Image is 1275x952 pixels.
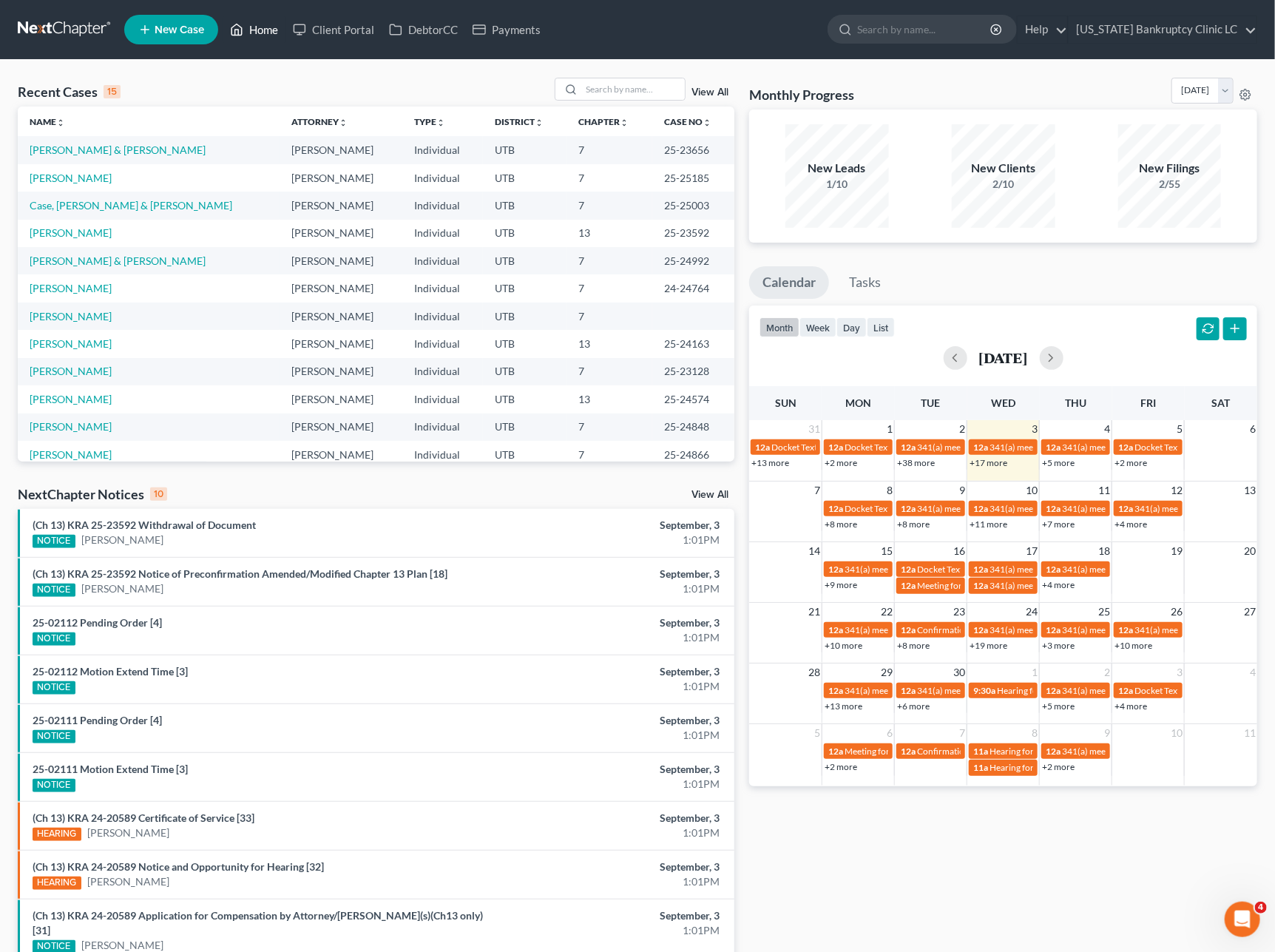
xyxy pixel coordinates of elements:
[501,679,720,694] div: 1:01PM
[150,487,167,501] div: 10
[1118,177,1222,192] div: 2/55
[402,220,483,247] td: Individual
[652,136,734,163] td: 25-23656
[845,624,987,635] span: 341(a) meeting for [PERSON_NAME]
[990,762,1183,773] span: Hearing for [PERSON_NAME] & [PERSON_NAME]
[1118,442,1133,453] span: 12a
[1118,624,1133,635] span: 12a
[1046,685,1061,696] span: 12a
[901,564,916,575] span: 12a
[917,580,1033,591] span: Meeting for [PERSON_NAME]
[825,579,857,590] a: +9 more
[1062,564,1205,575] span: 341(a) meeting for [PERSON_NAME]
[30,254,206,267] a: [PERSON_NAME] & [PERSON_NAME]
[495,116,544,127] a: Districtunfold_more
[620,118,629,127] i: unfold_more
[991,396,1015,409] span: Wed
[1042,519,1075,530] a: +7 more
[33,714,162,726] a: 25-02111 Pending Order [4]
[652,330,734,357] td: 25-24163
[567,192,652,219] td: 7
[567,164,652,192] td: 7
[33,681,75,695] div: NOTICE
[1134,442,1267,453] span: Docket Text: for [PERSON_NAME]
[652,441,734,468] td: 25-24866
[30,226,112,239] a: [PERSON_NAME]
[1024,482,1039,499] span: 10
[280,413,402,441] td: [PERSON_NAME]
[901,503,916,514] span: 12a
[664,116,711,127] a: Case Nounfold_more
[1103,724,1112,742] span: 9
[1042,701,1075,712] a: +5 more
[33,616,162,629] a: 25-02112 Pending Order [4]
[30,337,112,350] a: [PERSON_NAME]
[33,909,483,936] a: (Ch 13) KRA 24-20589 Application for Compensation by Attorney/[PERSON_NAME](s)(Ch13 only) [31]
[483,358,567,385] td: UTB
[30,393,112,405] a: [PERSON_NAME]
[990,442,1132,453] span: 341(a) meeting for [PERSON_NAME]
[990,503,1132,514] span: 341(a) meeting for [PERSON_NAME]
[280,441,402,468] td: [PERSON_NAME]
[691,490,728,500] a: View All
[952,177,1055,192] div: 2/10
[483,164,567,192] td: UTB
[751,457,789,468] a: +13 more
[280,220,402,247] td: [PERSON_NAME]
[979,350,1028,365] h2: [DATE]
[997,685,1191,696] span: Hearing for [PERSON_NAME] & [PERSON_NAME]
[885,482,894,499] span: 8
[87,874,169,889] a: [PERSON_NAME]
[897,701,930,712] a: +6 more
[1062,685,1205,696] span: 341(a) meeting for [PERSON_NAME]
[973,685,995,696] span: 9:30a
[1097,482,1112,499] span: 11
[567,303,652,330] td: 7
[33,519,256,531] a: (Ch 13) KRA 25-23592 Withdrawal of Document
[280,274,402,302] td: [PERSON_NAME]
[402,192,483,219] td: Individual
[81,533,163,547] a: [PERSON_NAME]
[917,442,1060,453] span: 341(a) meeting for [PERSON_NAME]
[339,118,348,127] i: unfold_more
[1030,664,1039,681] span: 1
[567,385,652,413] td: 13
[807,542,822,560] span: 14
[402,330,483,357] td: Individual
[501,630,720,645] div: 1:01PM
[825,457,857,468] a: +2 more
[33,665,188,678] a: 25-02112 Motion Extend Time [3]
[807,603,822,621] span: 21
[501,615,720,630] div: September, 3
[917,685,1060,696] span: 341(a) meeting for [PERSON_NAME]
[402,303,483,330] td: Individual
[990,746,1263,757] span: Hearing for [PERSON_NAME] [PERSON_NAME] and [PERSON_NAME]
[652,413,734,441] td: 25-24848
[901,746,916,757] span: 12a
[402,164,483,192] td: Individual
[703,118,711,127] i: unfold_more
[501,874,720,889] div: 1:01PM
[33,860,324,873] a: (Ch 13) KRA 24-20589 Notice and Opportunity for Hearing [32]
[33,535,75,548] div: NOTICE
[973,503,988,514] span: 12a
[465,16,548,43] a: Payments
[879,542,894,560] span: 15
[828,746,843,757] span: 12a
[1255,902,1267,914] span: 4
[1115,640,1152,651] a: +10 more
[567,220,652,247] td: 13
[828,685,843,696] span: 12a
[501,908,720,923] div: September, 3
[30,365,112,377] a: [PERSON_NAME]
[1169,724,1184,742] span: 10
[845,503,977,514] span: Docket Text: for [PERSON_NAME]
[285,16,382,43] a: Client Portal
[33,763,188,775] a: 25-02111 Motion Extend Time [3]
[501,664,720,679] div: September, 3
[1242,482,1257,499] span: 13
[970,457,1007,468] a: +17 more
[952,664,967,681] span: 30
[1225,902,1260,937] iframe: Intercom live chat
[436,118,445,127] i: unfold_more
